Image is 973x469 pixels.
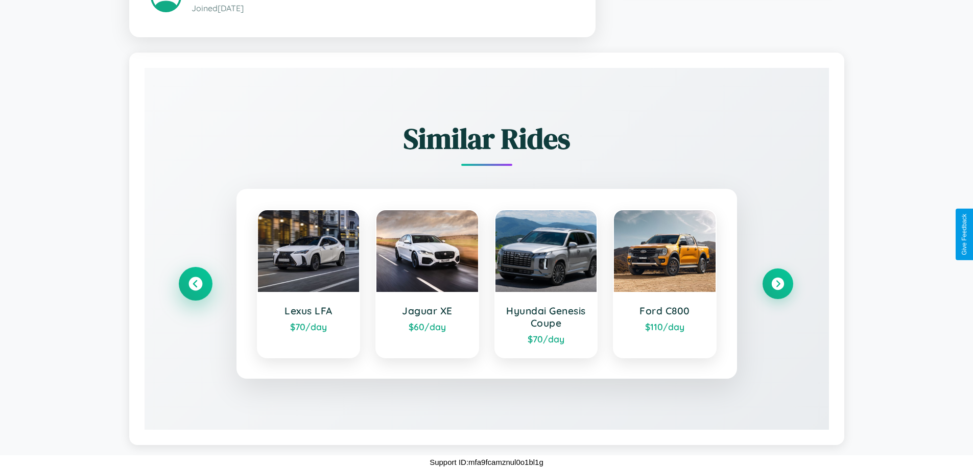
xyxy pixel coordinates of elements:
[430,455,543,469] p: Support ID: mfa9fcamznul0o1bl1g
[192,1,574,16] p: Joined [DATE]
[961,214,968,255] div: Give Feedback
[180,119,793,158] h2: Similar Rides
[624,321,705,332] div: $ 110 /day
[387,321,468,332] div: $ 60 /day
[506,305,587,329] h3: Hyundai Genesis Coupe
[375,209,479,358] a: Jaguar XE$60/day
[613,209,717,358] a: Ford C800$110/day
[506,333,587,344] div: $ 70 /day
[387,305,468,317] h3: Jaguar XE
[494,209,598,358] a: Hyundai Genesis Coupe$70/day
[268,305,349,317] h3: Lexus LFA
[624,305,705,317] h3: Ford C800
[257,209,361,358] a: Lexus LFA$70/day
[268,321,349,332] div: $ 70 /day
